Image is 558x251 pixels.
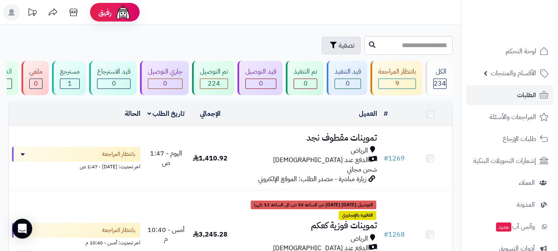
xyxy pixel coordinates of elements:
span: 0 [346,79,350,88]
span: لوحة التحكم [506,45,536,57]
a: قيد التوصيل 0 [236,61,284,95]
div: تم التنفيذ [294,67,317,76]
a: الكل234 [424,61,454,95]
span: المدونة [517,199,535,210]
span: الأقسام والمنتجات [491,67,536,79]
span: رفيق [98,7,112,17]
div: الكل [433,67,446,76]
a: بانتظار المراجعة 9 [369,61,424,95]
a: ملغي 0 [20,61,50,95]
a: تم التنفيذ 0 [284,61,325,95]
a: وآتس آبجديد [466,217,553,237]
button: تصفية [321,36,361,55]
div: 0 [30,79,42,88]
span: طلبات الإرجاع [503,133,536,145]
span: 0 [259,79,263,88]
a: تاريخ الطلب [147,109,185,119]
a: قيد التنفيذ 0 [325,61,369,95]
a: الإجمالي [200,109,221,119]
span: جديد [496,222,511,232]
a: العميل [359,109,377,119]
span: 0 [112,79,116,88]
span: 1 [68,79,72,88]
div: قيد التوصيل [245,67,276,76]
a: الطلبات [466,85,553,105]
span: الدفع عند [DEMOGRAPHIC_DATA] [273,155,369,165]
a: #1268 [384,229,405,239]
span: التوصيل [DATE] [DATE] من الساعه 10 ص الى الساعه 12 ظهرا [251,201,376,210]
div: اخر تحديث: [DATE] - 1:47 ص [12,162,140,170]
span: بانتظار المراجعة [102,226,135,234]
span: بانتظار المراجعة [102,150,135,158]
span: 0 [304,79,308,88]
span: الرياض [351,234,368,244]
a: #1269 [384,153,405,163]
span: # [384,153,388,163]
img: logo-2.png [502,19,550,37]
a: لوحة التحكم [466,41,553,61]
span: 0 [163,79,167,88]
h3: تموينات فوزية كعكم [236,221,377,230]
span: 234 [434,79,446,88]
span: 9 [395,79,399,88]
span: 224 [208,79,220,88]
span: زيارة مباشرة - مصدر الطلب: الموقع الإلكتروني [258,174,366,184]
div: بانتظار المراجعة [378,67,416,76]
a: إشعارات التحويلات البنكية [466,151,553,171]
span: 1,410.92 [193,153,228,163]
span: المراجعات والأسئلة [489,111,536,123]
a: المدونة [466,195,553,215]
div: 9 [379,79,416,88]
div: قيد التنفيذ [335,67,361,76]
a: تحديثات المنصة [22,4,43,23]
div: جاري التوصيل [148,67,183,76]
div: ملغي [29,67,43,76]
span: 0 [34,79,38,88]
span: شحن مجاني [347,165,377,175]
div: 0 [335,79,361,88]
span: أمس - 10:40 م [147,225,185,244]
a: العملاء [466,173,553,193]
div: 0 [97,79,130,88]
a: تم التوصيل 224 [190,61,236,95]
img: ai-face.png [115,4,131,21]
div: مسترجع [60,67,80,76]
span: العملاء [519,177,535,189]
span: اليوم - 1:47 ص [150,148,182,168]
div: 0 [294,79,317,88]
span: # [384,229,388,239]
div: 224 [200,79,228,88]
span: الرياض [351,146,368,155]
h3: تموينات مقطوف نجد [236,133,377,143]
div: 0 [246,79,276,88]
span: الفاتورة بالإنجليزي [339,211,376,220]
a: الحالة [125,109,140,119]
div: تم التوصيل [200,67,228,76]
span: إشعارات التحويلات البنكية [473,155,536,167]
div: اخر تحديث: أمس - 10:40 م [12,238,140,246]
a: # [384,109,388,119]
div: 0 [148,79,182,88]
div: Open Intercom Messenger [12,219,32,239]
span: وآتس آب [495,221,535,232]
div: قيد الاسترجاع [97,67,131,76]
span: الطلبات [517,89,536,101]
a: المراجعات والأسئلة [466,107,553,127]
div: 1 [60,79,79,88]
span: 3,245.28 [193,229,228,239]
span: تصفية [339,41,354,50]
a: مسترجع 1 [50,61,88,95]
a: طلبات الإرجاع [466,129,553,149]
a: قيد الاسترجاع 0 [88,61,138,95]
a: جاري التوصيل 0 [138,61,190,95]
